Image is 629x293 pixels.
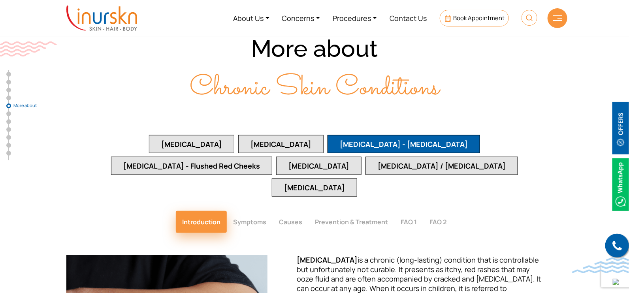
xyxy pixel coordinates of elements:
[176,211,227,233] button: Introduction
[6,103,11,108] a: More about
[612,158,629,211] img: Whatsappicon
[328,135,480,153] button: [MEDICAL_DATA] - [MEDICAL_DATA]
[149,135,234,153] button: [MEDICAL_DATA]
[190,68,439,109] span: Chronic Skin Conditions
[227,3,276,33] a: About Us
[309,211,394,233] button: Prevention & Treatment
[423,211,453,233] button: FAQ 2
[276,3,327,33] a: Concerns
[111,157,272,175] button: [MEDICAL_DATA] - Flushed Red Cheeks
[62,34,567,114] div: More about
[13,103,53,108] span: More about
[238,135,324,153] button: [MEDICAL_DATA]
[297,255,358,265] strong: [MEDICAL_DATA]
[440,10,509,26] a: Book Appointment
[276,157,362,175] button: [MEDICAL_DATA]
[326,3,383,33] a: Procedures
[272,178,357,197] button: [MEDICAL_DATA]
[383,3,433,33] a: Contact Us
[612,102,629,154] img: offerBt
[613,279,619,285] img: up-blue-arrow.svg
[553,15,562,21] img: hamLine.svg
[227,211,273,233] button: Symptoms
[365,157,518,175] button: [MEDICAL_DATA] / [MEDICAL_DATA]
[612,180,629,188] a: Whatsappicon
[453,14,505,22] span: Book Appointment
[273,211,309,233] button: Causes
[522,10,537,26] img: HeaderSearch
[66,6,137,31] img: inurskn-logo
[572,257,629,273] img: bluewave
[394,211,423,233] button: FAQ 1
